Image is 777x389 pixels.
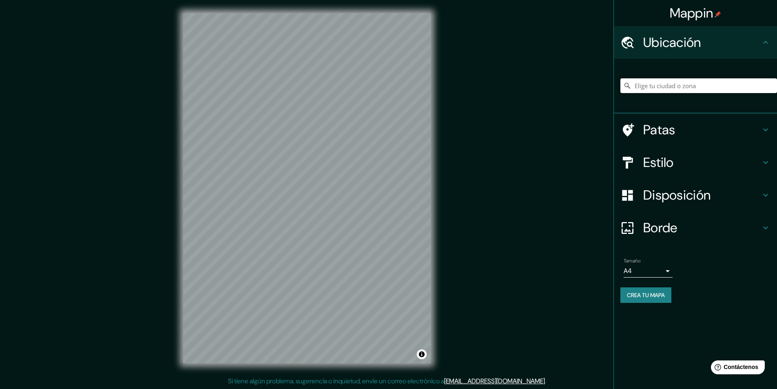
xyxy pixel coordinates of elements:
font: . [545,377,546,385]
font: . [546,376,547,385]
div: Disposición [614,179,777,211]
button: Activar o desactivar atribución [417,349,427,359]
font: Patas [643,121,675,138]
div: Borde [614,211,777,244]
font: Ubicación [643,34,701,51]
div: A4 [624,265,673,278]
font: Borde [643,219,677,236]
iframe: Lanzador de widgets de ayuda [704,357,768,380]
font: Crea tu mapa [627,291,665,299]
div: Patas [614,113,777,146]
input: Elige tu ciudad o zona [620,78,777,93]
div: Estilo [614,146,777,179]
canvas: Mapa [183,13,431,363]
font: . [547,376,549,385]
font: A4 [624,267,632,275]
div: Ubicación [614,26,777,59]
font: Estilo [643,154,674,171]
a: [EMAIL_ADDRESS][DOMAIN_NAME] [444,377,545,385]
font: Mappin [670,4,713,22]
img: pin-icon.png [715,11,721,18]
font: Tamaño [624,258,640,264]
button: Crea tu mapa [620,287,671,303]
font: Disposición [643,187,711,204]
font: Si tiene algún problema, sugerencia o inquietud, envíe un correo electrónico a [228,377,444,385]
